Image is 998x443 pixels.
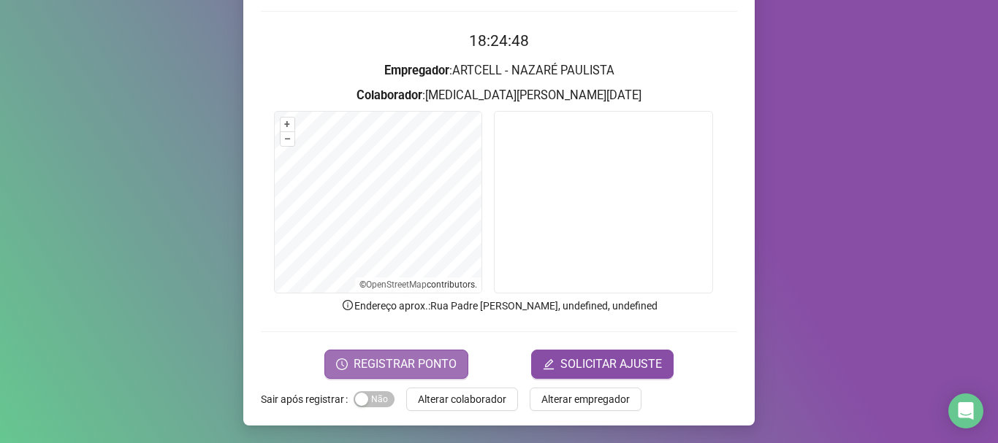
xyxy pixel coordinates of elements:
button: – [281,132,294,146]
button: editSOLICITAR AJUSTE [531,350,674,379]
button: REGISTRAR PONTO [324,350,468,379]
label: Sair após registrar [261,388,354,411]
h3: : [MEDICAL_DATA][PERSON_NAME][DATE] [261,86,737,105]
button: + [281,118,294,131]
h3: : ARTCELL - NAZARÉ PAULISTA [261,61,737,80]
button: Alterar colaborador [406,388,518,411]
span: Alterar colaborador [418,391,506,407]
span: Alterar empregador [541,391,630,407]
span: SOLICITAR AJUSTE [560,355,662,373]
time: 18:24:48 [469,32,529,50]
div: Open Intercom Messenger [948,393,983,428]
span: clock-circle [336,358,348,370]
a: OpenStreetMap [366,280,427,290]
p: Endereço aprox. : Rua Padre [PERSON_NAME], undefined, undefined [261,298,737,314]
strong: Empregador [384,63,449,77]
span: REGISTRAR PONTO [354,355,457,373]
span: edit [543,358,555,370]
button: Alterar empregador [530,388,641,411]
span: info-circle [341,298,354,312]
li: © contributors. [359,280,477,290]
strong: Colaborador [357,88,422,102]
